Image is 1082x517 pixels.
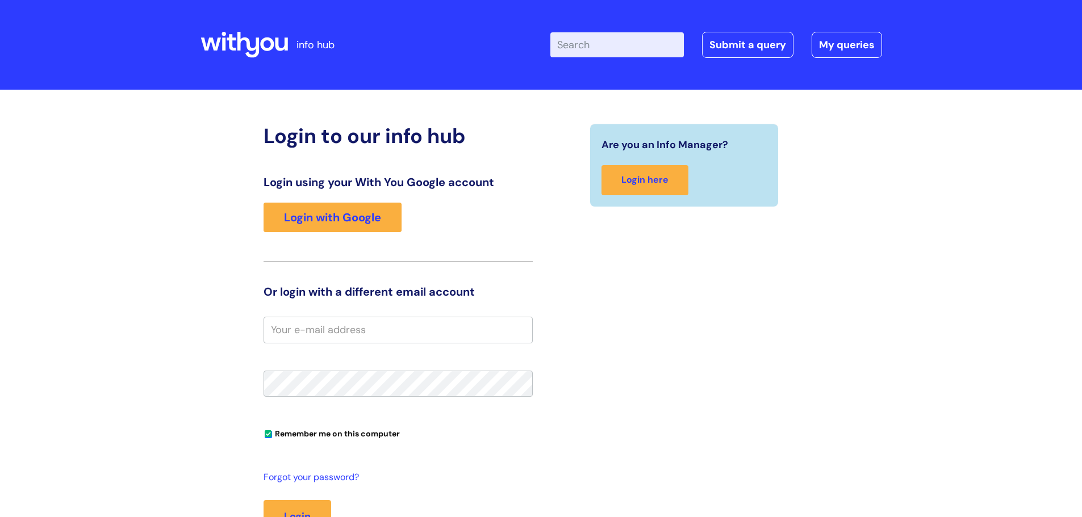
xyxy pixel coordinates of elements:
input: Your e-mail address [264,317,533,343]
a: Forgot your password? [264,469,527,486]
a: Submit a query [702,32,793,58]
h3: Or login with a different email account [264,285,533,299]
p: info hub [296,36,335,54]
h3: Login using your With You Google account [264,175,533,189]
span: Are you an Info Manager? [601,136,728,154]
input: Search [550,32,684,57]
a: Login with Google [264,203,402,232]
a: My queries [812,32,882,58]
h2: Login to our info hub [264,124,533,148]
input: Remember me on this computer [265,431,272,438]
label: Remember me on this computer [264,426,400,439]
div: You can uncheck this option if you're logging in from a shared device [264,424,533,442]
a: Login here [601,165,688,195]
